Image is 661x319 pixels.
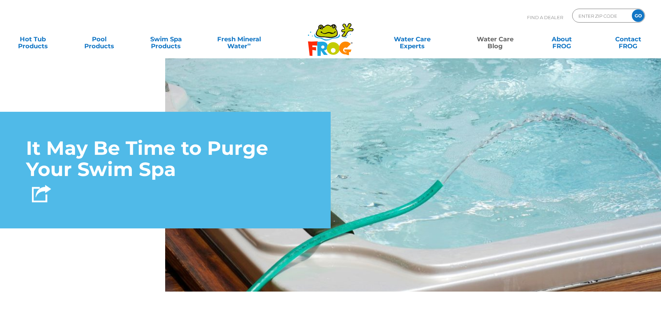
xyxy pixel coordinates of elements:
a: ContactFROG [602,32,654,46]
a: Water CareBlog [469,32,521,46]
img: Frog Products Logo [304,14,357,56]
a: Water CareExperts [370,32,454,46]
a: Fresh MineralWater∞ [206,32,271,46]
a: PoolProducts [74,32,125,46]
input: GO [632,9,644,22]
a: Swim SpaProducts [140,32,192,46]
p: Find A Dealer [527,9,563,26]
img: Share [32,185,51,202]
sup: ∞ [247,41,251,47]
a: Hot TubProducts [7,32,59,46]
h1: It May Be Time to Purge Your Swim Spa [26,138,305,180]
a: AboutFROG [536,32,587,46]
